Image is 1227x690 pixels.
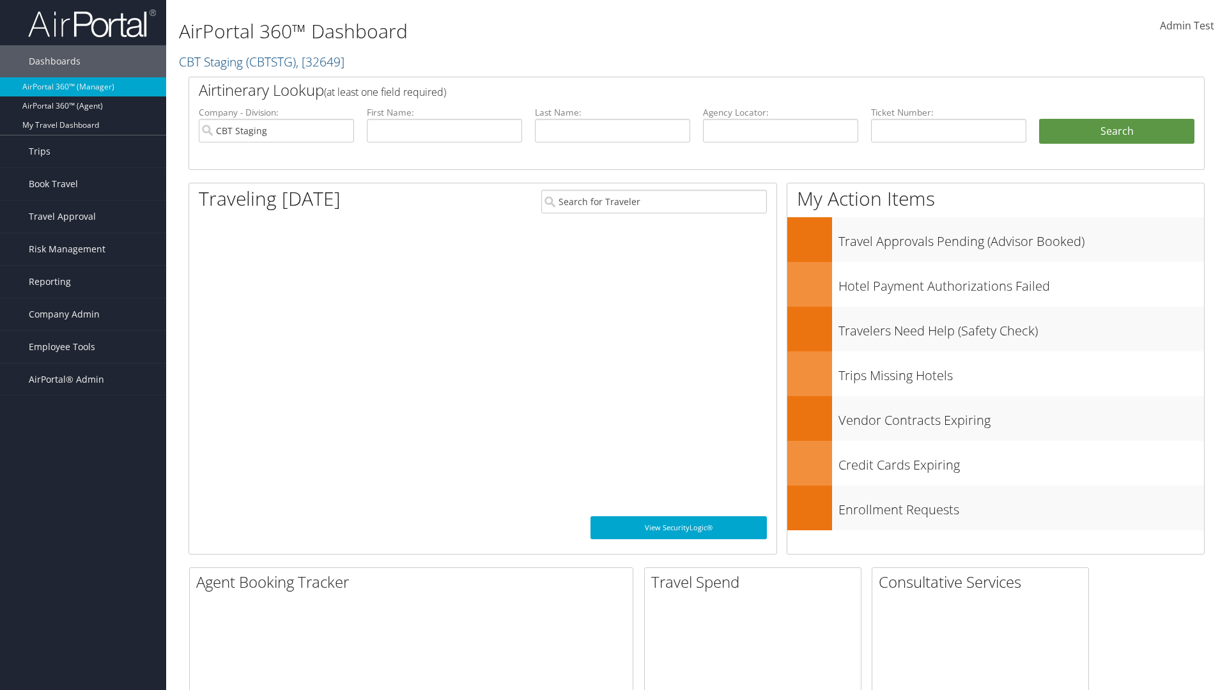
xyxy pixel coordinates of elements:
h1: Traveling [DATE] [199,185,341,212]
h3: Credit Cards Expiring [838,450,1204,474]
h3: Enrollment Requests [838,494,1204,519]
a: Credit Cards Expiring [787,441,1204,486]
span: AirPortal® Admin [29,364,104,395]
a: Enrollment Requests [787,486,1204,530]
a: Vendor Contracts Expiring [787,396,1204,441]
label: First Name: [367,106,522,119]
span: (at least one field required) [324,85,446,99]
a: Admin Test [1160,6,1214,46]
label: Ticket Number: [871,106,1026,119]
a: Travel Approvals Pending (Advisor Booked) [787,217,1204,262]
a: Hotel Payment Authorizations Failed [787,262,1204,307]
h3: Hotel Payment Authorizations Failed [838,271,1204,295]
a: View SecurityLogic® [590,516,767,539]
label: Last Name: [535,106,690,119]
label: Company - Division: [199,106,354,119]
h3: Travelers Need Help (Safety Check) [838,316,1204,340]
h3: Travel Approvals Pending (Advisor Booked) [838,226,1204,250]
span: Employee Tools [29,331,95,363]
span: Dashboards [29,45,81,77]
img: airportal-logo.png [28,8,156,38]
h1: My Action Items [787,185,1204,212]
h3: Vendor Contracts Expiring [838,405,1204,429]
span: ( CBTSTG ) [246,53,296,70]
h2: Airtinerary Lookup [199,79,1110,101]
h1: AirPortal 360™ Dashboard [179,18,869,45]
label: Agency Locator: [703,106,858,119]
span: Travel Approval [29,201,96,233]
span: Risk Management [29,233,105,265]
a: CBT Staging [179,53,344,70]
h3: Trips Missing Hotels [838,360,1204,385]
button: Search [1039,119,1194,144]
h2: Agent Booking Tracker [196,571,633,593]
span: Book Travel [29,168,78,200]
span: Reporting [29,266,71,298]
span: Admin Test [1160,19,1214,33]
span: , [ 32649 ] [296,53,344,70]
a: Travelers Need Help (Safety Check) [787,307,1204,351]
h2: Consultative Services [879,571,1088,593]
a: Trips Missing Hotels [787,351,1204,396]
span: Trips [29,135,50,167]
h2: Travel Spend [651,571,861,593]
span: Company Admin [29,298,100,330]
input: Search for Traveler [541,190,767,213]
